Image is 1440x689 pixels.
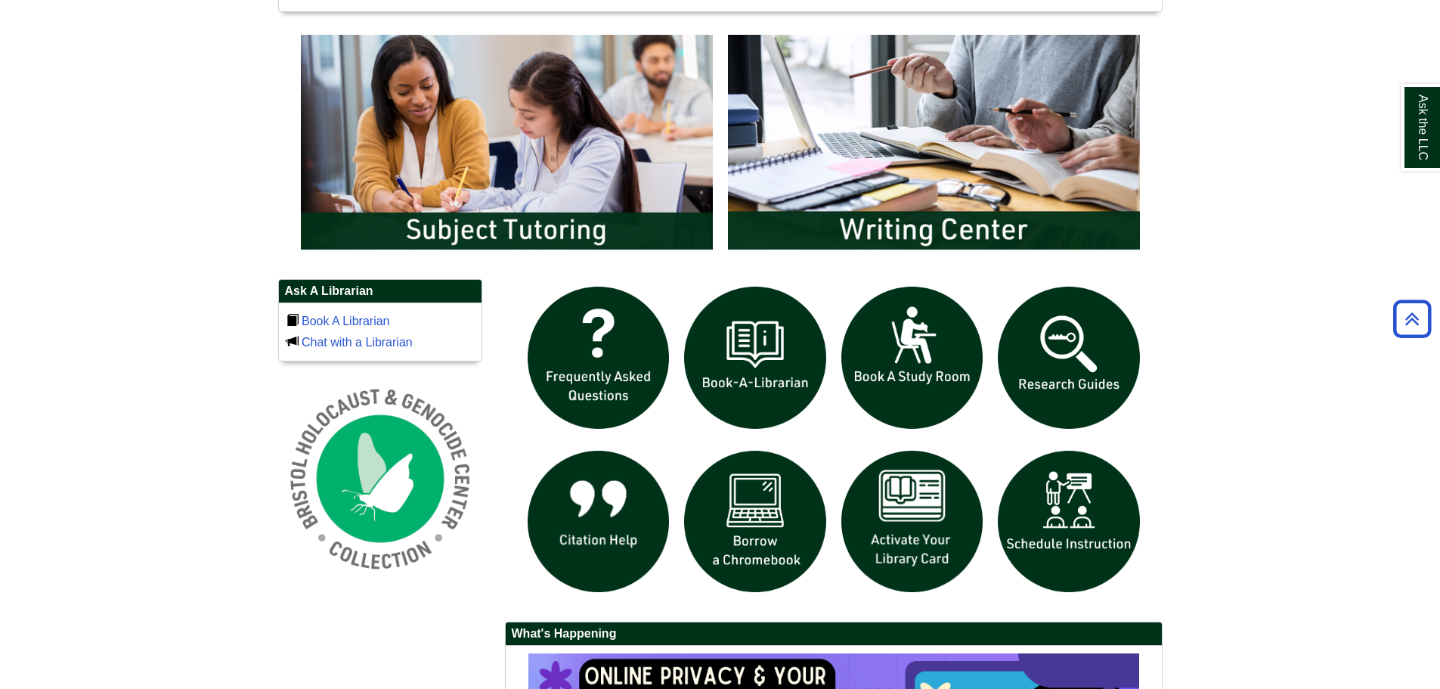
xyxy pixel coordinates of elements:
[1388,309,1436,329] a: Back to Top
[677,443,834,601] img: Borrow a chromebook icon links to the borrow a chromebook web page
[720,27,1147,257] img: Writing Center Information
[520,443,677,601] img: citation help icon links to citation help guide page
[834,443,991,601] img: activate Library Card icon links to form to activate student ID into library card
[302,315,390,327] a: Book A Librarian
[506,622,1162,646] h2: What's Happening
[278,377,482,581] img: Holocaust and Genocide Collection
[293,27,720,257] img: Subject Tutoring Information
[302,336,413,349] a: Chat with a Librarian
[677,279,834,436] img: Book a Librarian icon links to book a librarian web page
[293,27,1147,264] div: slideshow
[520,279,677,436] img: frequently asked questions
[279,280,482,303] h2: Ask A Librarian
[834,279,991,436] img: book a study room icon links to book a study room web page
[990,279,1147,436] img: Research Guides icon links to research guides web page
[990,443,1147,601] img: For faculty. Schedule Library Instruction icon links to form.
[520,279,1147,607] div: slideshow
